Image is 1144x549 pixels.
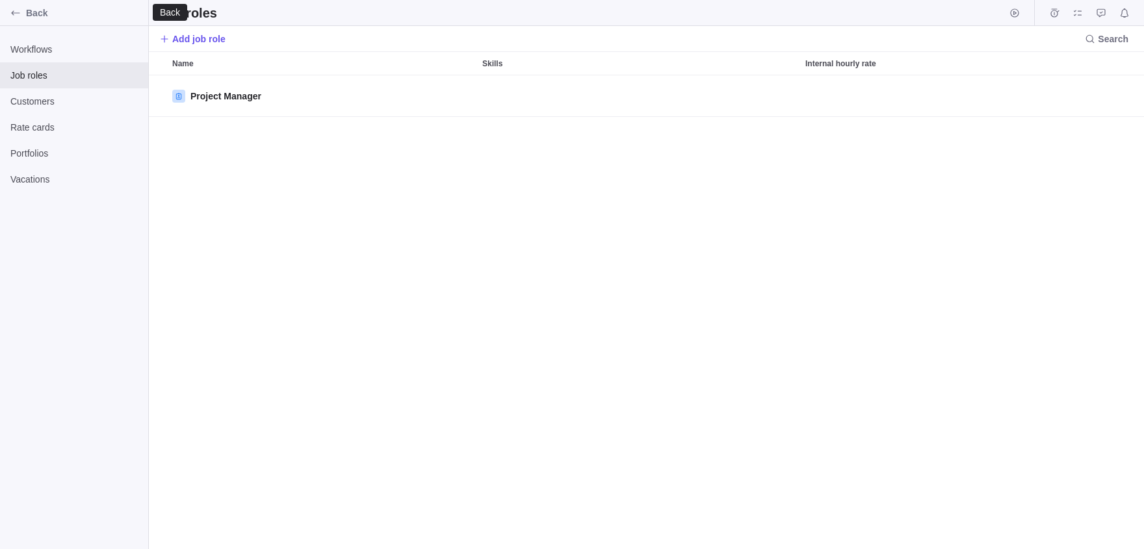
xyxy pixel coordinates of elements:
span: Add job role [172,32,226,45]
span: Vacations [10,173,138,186]
div: Internal hourly rate [800,75,1016,117]
span: Add job role [159,30,226,48]
div: Back [159,7,181,18]
span: Notifications [1115,4,1134,22]
span: Approval requests [1092,4,1110,22]
span: My assignments [1069,4,1087,22]
a: Approval requests [1092,10,1110,20]
span: Workflows [10,43,138,56]
div: Name [167,52,477,75]
span: Time logs [1045,4,1063,22]
span: Name [172,57,194,70]
a: My assignments [1069,10,1087,20]
span: Search [1080,30,1134,48]
div: Internal hourly rate [800,52,1016,75]
span: Back [26,6,143,19]
span: Customers [10,95,138,108]
div: Name [167,75,477,117]
a: Time logs [1045,10,1063,20]
span: Internal hourly rate [805,57,876,70]
span: Job roles [10,69,138,82]
div: Skills [477,52,800,75]
span: Project Manager [190,90,261,103]
div: Skills [477,75,800,117]
span: Search [1098,32,1128,45]
span: Skills [482,57,502,70]
span: Rate cards [10,121,138,134]
div: grid [149,75,1144,549]
h2: Job roles [159,4,217,22]
span: Portfolios [10,147,138,160]
a: Notifications [1115,10,1134,20]
span: Start timer [1006,4,1024,22]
